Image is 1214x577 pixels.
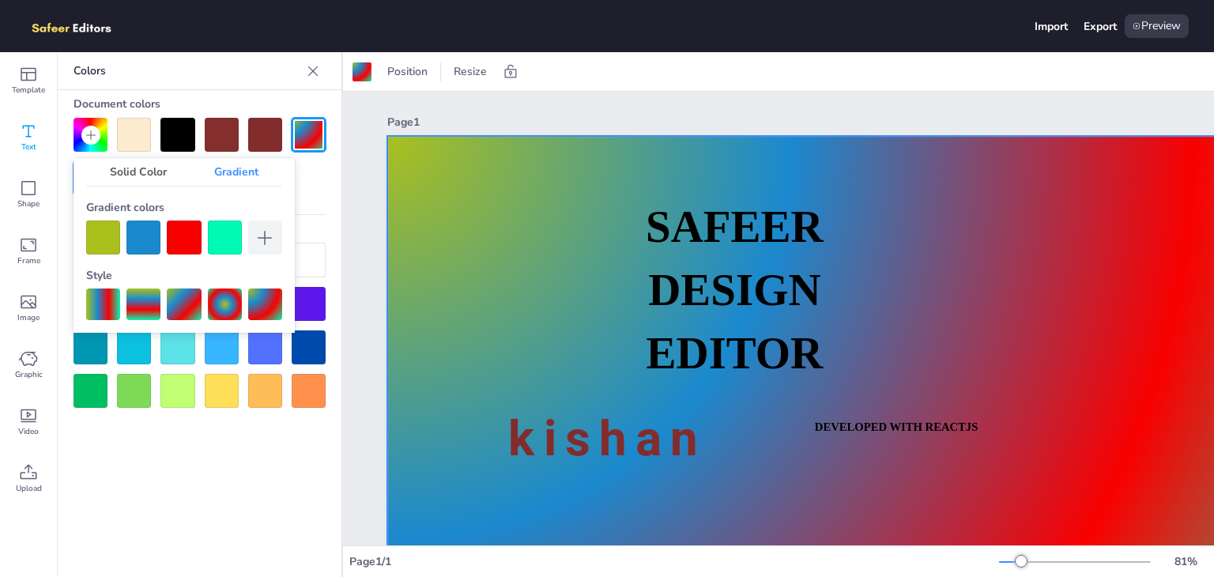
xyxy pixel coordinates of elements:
span: Graphic [15,368,43,381]
span: Video [18,425,39,438]
div: Page 1 / 1 [349,554,999,569]
div: Solid Color [86,158,190,186]
span: Position [384,64,431,79]
span: Resize [451,64,490,79]
span: Upload [16,482,42,495]
span: Frame [17,255,40,267]
div: 81 % [1167,554,1205,569]
span: Shape [17,198,40,210]
div: Gradient colors [86,196,282,221]
div: Preview [1125,14,1189,38]
div: Export [1084,19,1117,34]
span: Image [17,311,40,324]
span: DESIGN EDITOR [646,265,823,377]
span: Text [21,141,36,153]
div: Document colors [74,90,326,118]
strong: DEVELOPED WITH REACTJS [815,420,978,433]
div: Gradient [190,158,282,186]
p: Colors [74,52,300,90]
div: Style [86,264,282,288]
div: Import [1035,19,1068,34]
span: Template [12,84,45,96]
img: logo.png [25,14,134,38]
span: kishan [508,410,706,468]
span: SAFEER [646,202,824,251]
